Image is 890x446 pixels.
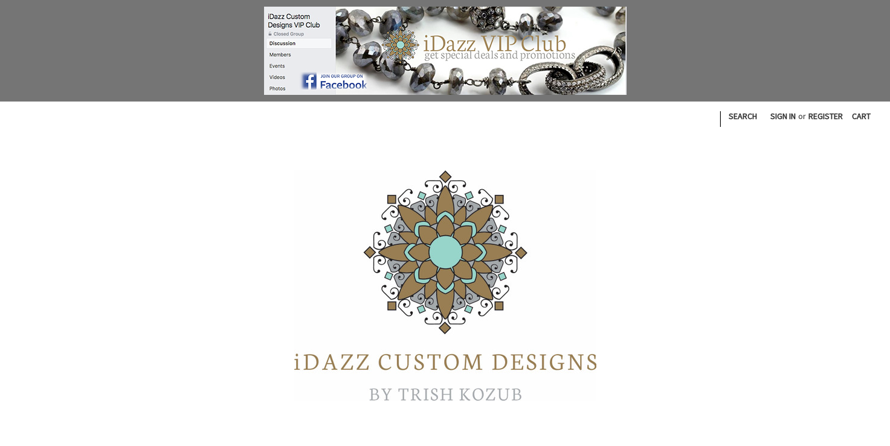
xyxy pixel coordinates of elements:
a: Search [722,102,764,131]
a: Sign in [764,102,802,131]
span: or [797,110,807,123]
span: Cart [852,111,871,121]
a: Cart [845,102,877,131]
img: iDazz Custom Designs [294,170,596,401]
a: Register [802,102,850,131]
li: | [718,106,722,129]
